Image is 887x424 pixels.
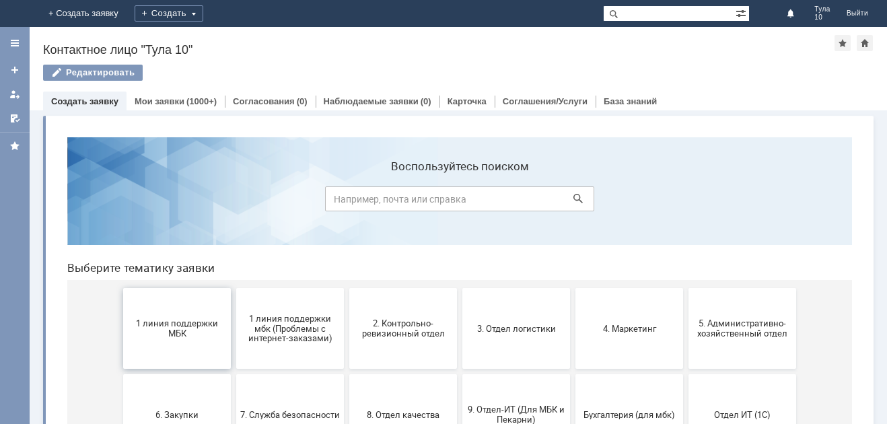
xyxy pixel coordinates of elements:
div: (1000+) [186,96,217,106]
span: [PERSON_NAME]. Услуги ИТ для МБК (оформляет L1) [636,359,736,389]
button: 1 линия поддержки мбк (Проблемы с интернет-заказами) [180,162,287,242]
button: 6. Закупки [67,248,174,328]
span: Отдел ИТ (1С) [636,283,736,293]
input: Например, почта или справка [269,60,538,85]
button: 1 линия поддержки МБК [67,162,174,242]
span: Финансовый отдел [297,369,396,379]
span: 9. Отдел-ИТ (Для МБК и Пекарни) [410,278,509,298]
button: 2. Контрольно-ревизионный отдел [293,162,400,242]
span: Это соглашение не активно! [523,364,623,384]
span: 7. Служба безопасности [184,283,283,293]
a: Соглашения/Услуги [503,96,588,106]
span: Расширенный поиск [736,6,749,19]
span: 3. Отдел логистики [410,197,509,207]
label: Воспользуйтесь поиском [269,33,538,46]
header: Выберите тематику заявки [11,135,795,148]
div: (0) [421,96,431,106]
a: Мои заявки [135,96,184,106]
button: Это соглашение не активно! [519,334,627,415]
button: 9. Отдел-ИТ (Для МБК и Пекарни) [406,248,513,328]
button: Финансовый отдел [293,334,400,415]
span: Франчайзинг [410,369,509,379]
span: Отдел-ИТ (Офис) [184,369,283,379]
a: Создать заявку [51,96,118,106]
a: Согласования [233,96,295,106]
button: 8. Отдел качества [293,248,400,328]
span: 2. Контрольно-ревизионный отдел [297,192,396,212]
button: 7. Служба безопасности [180,248,287,328]
div: Добавить в избранное [835,35,851,51]
span: 5. Административно-хозяйственный отдел [636,192,736,212]
a: Карточка [448,96,487,106]
div: Сделать домашней страницей [857,35,873,51]
div: (0) [297,96,308,106]
a: Наблюдаемые заявки [324,96,419,106]
a: Мои согласования [4,108,26,129]
button: Отдел-ИТ (Офис) [180,334,287,415]
button: 5. Административно-хозяйственный отдел [632,162,740,242]
span: 1 линия поддержки мбк (Проблемы с интернет-заказами) [184,186,283,217]
span: Отдел-ИТ (Битрикс24 и CRM) [71,364,170,384]
span: Бухгалтерия (для мбк) [523,283,623,293]
button: [PERSON_NAME]. Услуги ИТ для МБК (оформляет L1) [632,334,740,415]
span: 10 [814,13,830,22]
div: Контактное лицо "Тула 10" [43,43,835,57]
span: 6. Закупки [71,283,170,293]
button: Отдел ИТ (1С) [632,248,740,328]
a: База знаний [604,96,657,106]
span: 1 линия поддержки МБК [71,192,170,212]
a: Мои заявки [4,83,26,105]
button: Отдел-ИТ (Битрикс24 и CRM) [67,334,174,415]
span: Тула [814,5,830,13]
div: Создать [135,5,203,22]
button: 3. Отдел логистики [406,162,513,242]
button: 4. Маркетинг [519,162,627,242]
button: Бухгалтерия (для мбк) [519,248,627,328]
a: Создать заявку [4,59,26,81]
button: Франчайзинг [406,334,513,415]
span: 4. Маркетинг [523,197,623,207]
span: 8. Отдел качества [297,283,396,293]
